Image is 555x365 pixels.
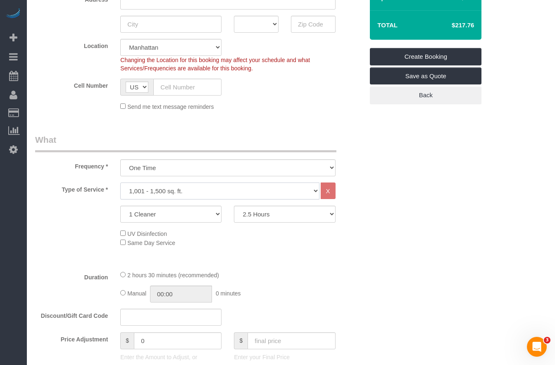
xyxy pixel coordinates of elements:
[29,309,114,320] label: Discount/Gift Card Code
[234,332,248,349] span: $
[370,48,481,65] a: Create Booking
[120,332,134,349] span: $
[377,22,398,29] strong: Total
[427,22,474,29] h4: $217.76
[544,337,550,343] span: 3
[370,86,481,104] a: Back
[248,332,335,349] input: final price
[29,159,114,170] label: Frequency *
[29,39,114,50] label: Location
[127,103,214,110] span: Send me text message reminders
[5,8,21,20] img: Automaid Logo
[216,290,241,297] span: 0 minutes
[527,337,547,357] iframe: Intercom live chat
[291,16,336,33] input: Zip Code
[127,231,167,237] span: UV Disinfection
[127,290,146,297] span: Manual
[29,182,114,194] label: Type of Service *
[127,272,219,279] span: 2 hours 30 minutes (recommended)
[370,67,481,85] a: Save as Quote
[120,16,222,33] input: City
[120,57,310,72] span: Changing the Location for this booking may affect your schedule and what Services/Frequencies are...
[35,134,336,152] legend: What
[29,332,114,343] label: Price Adjustment
[29,270,114,281] label: Duration
[29,79,114,90] label: Cell Number
[127,240,175,246] span: Same Day Service
[153,79,222,96] input: Cell Number
[234,353,335,361] p: Enter your Final Price
[120,353,222,361] p: Enter the Amount to Adjust, or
